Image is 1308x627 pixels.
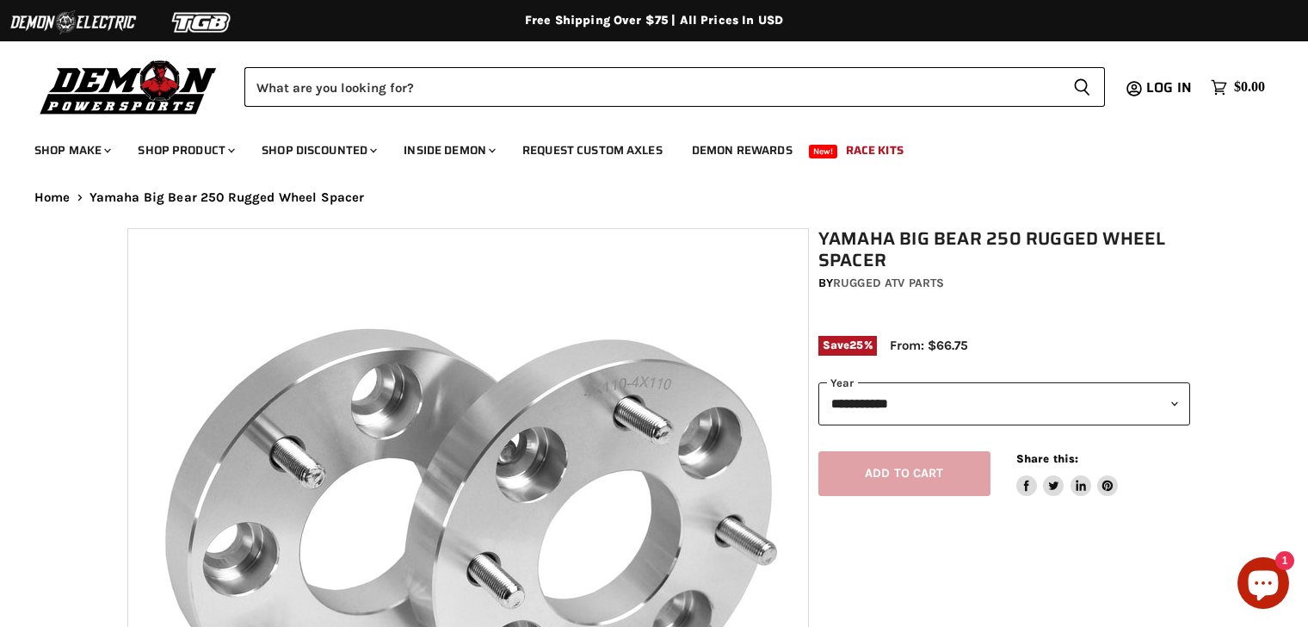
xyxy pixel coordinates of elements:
div: by [818,274,1190,293]
a: Shop Make [22,133,121,168]
span: Log in [1146,77,1192,98]
span: From: $66.75 [890,338,968,353]
span: 25 [849,338,863,351]
button: Search [1059,67,1105,107]
span: $0.00 [1234,79,1265,96]
a: Inside Demon [391,133,506,168]
span: New! [809,145,838,158]
input: Search [244,67,1059,107]
a: $0.00 [1202,75,1274,100]
a: Request Custom Axles [509,133,676,168]
span: Yamaha Big Bear 250 Rugged Wheel Spacer [89,190,365,205]
a: Race Kits [833,133,916,168]
img: Demon Powersports [34,56,223,117]
a: Demon Rewards [679,133,805,168]
ul: Main menu [22,126,1261,168]
span: Share this: [1016,452,1078,465]
a: Home [34,190,71,205]
h1: Yamaha Big Bear 250 Rugged Wheel Spacer [818,228,1190,271]
span: Save % [818,336,877,355]
inbox-online-store-chat: Shopify online store chat [1232,557,1294,613]
img: TGB Logo 2 [138,6,267,39]
select: year [818,382,1190,425]
img: Demon Electric Logo 2 [9,6,138,39]
a: Shop Product [125,133,245,168]
a: Rugged ATV Parts [833,276,944,290]
aside: Share this: [1016,451,1119,497]
a: Log in [1138,80,1202,96]
a: Shop Discounted [249,133,387,168]
form: Product [244,67,1105,107]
